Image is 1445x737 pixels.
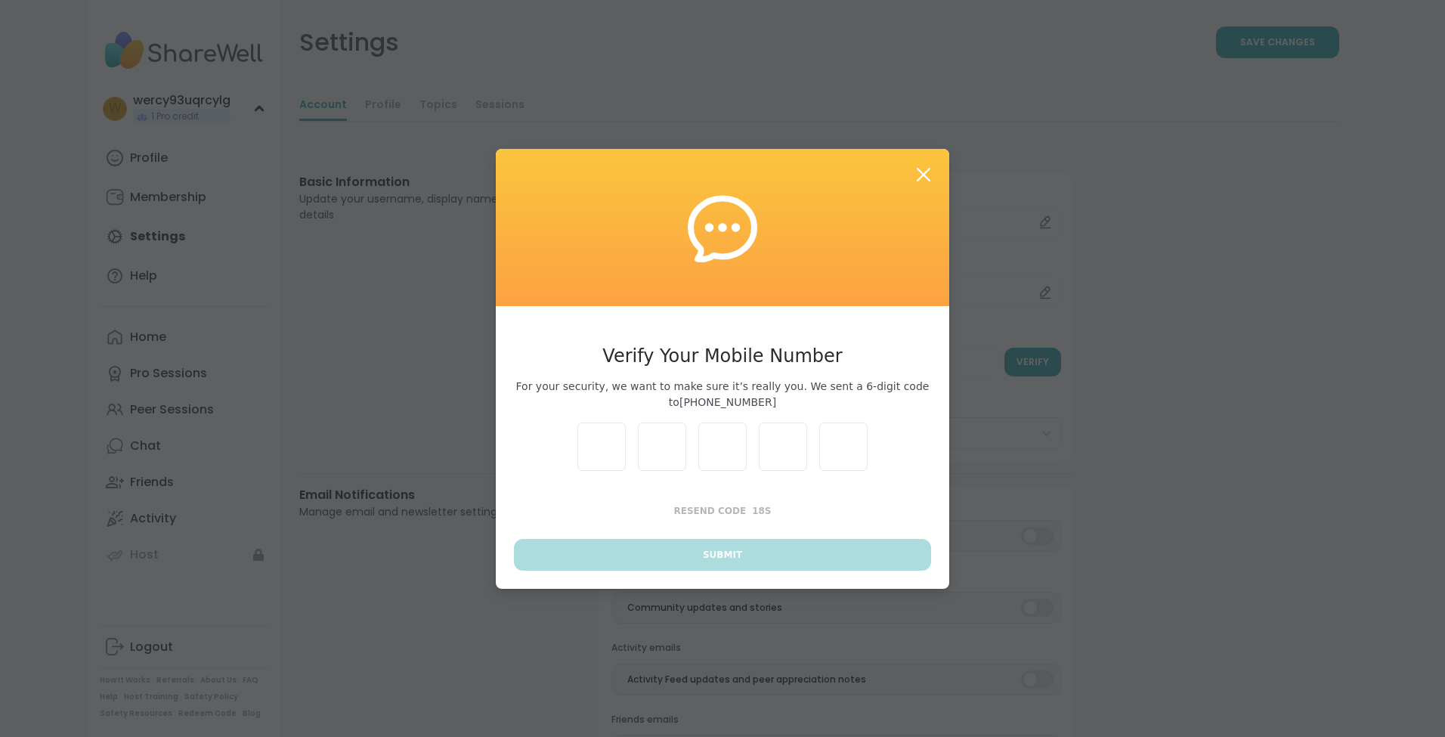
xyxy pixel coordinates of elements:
[514,539,931,571] button: Submit
[514,379,931,410] span: For your security, we want to make sure it’s really you. We sent a 6-digit code to [PHONE_NUMBER]
[514,495,931,527] button: Resend Code18s
[752,506,771,516] span: 18 s
[703,548,742,562] span: Submit
[514,342,931,370] h3: Verify Your Mobile Number
[674,506,747,516] span: Resend Code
